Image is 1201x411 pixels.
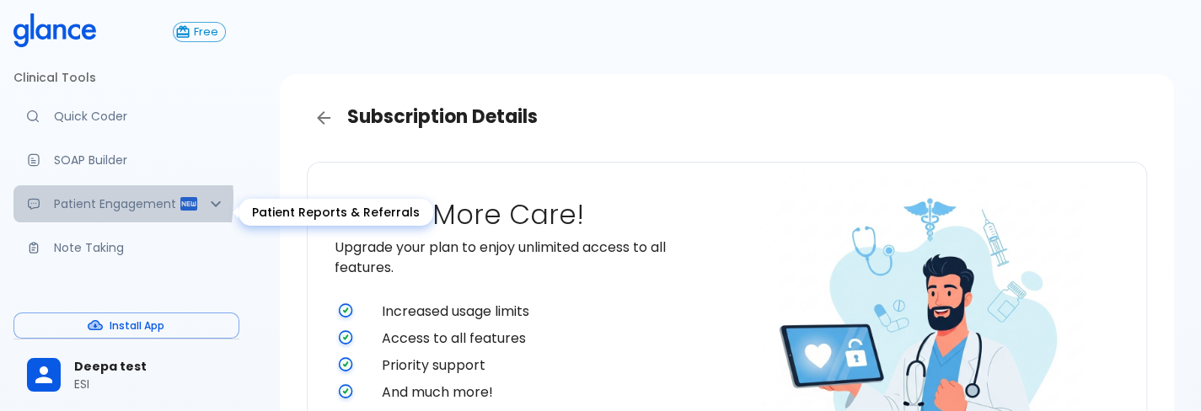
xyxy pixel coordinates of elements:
p: SOAP Builder [54,152,226,168]
span: And much more! [382,382,721,403]
a: Advanced note-taking [13,229,239,266]
h3: Subscription Details [307,101,1147,135]
p: ESI [74,376,226,392]
p: Patient Engagement [54,195,179,212]
button: Install App [13,312,239,339]
a: Back [307,101,340,135]
p: Quick Coder [54,108,226,125]
span: Deepa test [74,358,226,376]
div: Patient Reports & Referrals [239,199,433,226]
div: Deepa testESI [13,346,239,404]
p: Note Taking [54,239,226,256]
a: Click to view or change your subscription [173,22,239,42]
span: Access to all features [382,328,721,349]
span: Increased usage limits [382,302,721,322]
div: Patient Reports & Referrals [13,185,239,222]
li: Support [13,286,239,327]
a: Moramiz: Find ICD10AM codes instantly [13,98,239,135]
h2: Unlock More Care! [335,199,721,231]
button: Free [173,22,226,42]
a: Docugen: Compose a clinical documentation in seconds [13,141,239,179]
span: Priority support [382,355,721,376]
p: Upgrade your plan to enjoy unlimited access to all features. [335,238,721,278]
li: Clinical Tools [13,57,239,98]
span: Free [187,26,225,39]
